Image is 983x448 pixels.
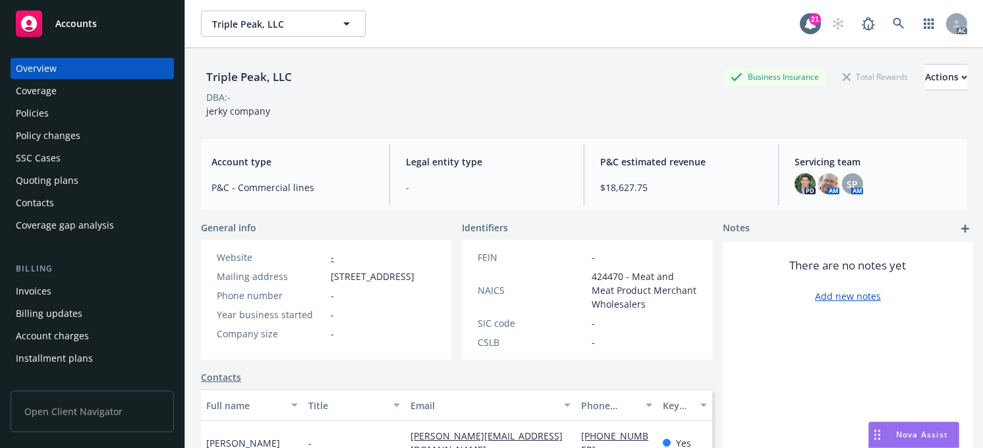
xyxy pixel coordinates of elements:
[600,181,762,194] span: $18,627.75
[201,389,303,421] button: Full name
[11,325,174,347] a: Account charges
[16,170,78,191] div: Quoting plans
[11,125,174,146] a: Policy changes
[925,65,967,90] div: Actions
[825,11,851,37] a: Start snowing
[896,429,948,440] span: Nova Assist
[308,399,385,412] div: Title
[869,422,885,447] div: Drag to move
[478,250,586,264] div: FEIN
[916,11,942,37] a: Switch app
[868,422,959,448] button: Nova Assist
[331,327,334,341] span: -
[201,221,256,235] span: General info
[212,17,326,31] span: Triple Peak, LLC
[405,389,576,421] button: Email
[16,80,57,101] div: Coverage
[16,125,80,146] div: Policy changes
[410,399,556,412] div: Email
[331,289,334,302] span: -
[201,370,241,384] a: Contacts
[790,258,907,273] span: There are no notes yet
[795,155,957,169] span: Servicing team
[217,250,325,264] div: Website
[592,269,696,311] span: 424470 - Meat and Meat Product Merchant Wholesalers
[723,221,750,237] span: Notes
[406,181,568,194] span: -
[663,399,692,412] div: Key contact
[809,13,821,25] div: 21
[16,303,82,324] div: Billing updates
[576,389,658,421] button: Phone number
[815,289,881,303] a: Add new notes
[217,269,325,283] div: Mailing address
[16,103,49,124] div: Policies
[55,18,97,29] span: Accounts
[331,269,414,283] span: [STREET_ADDRESS]
[331,251,334,264] a: -
[211,155,374,169] span: Account type
[11,192,174,213] a: Contacts
[331,308,334,322] span: -
[11,281,174,302] a: Invoices
[201,11,366,37] button: Triple Peak, LLC
[925,64,967,90] button: Actions
[16,325,89,347] div: Account charges
[16,192,54,213] div: Contacts
[11,148,174,169] a: SSC Cases
[462,221,508,235] span: Identifiers
[478,283,586,297] div: NAICS
[16,58,57,79] div: Overview
[478,316,586,330] div: SIC code
[217,327,325,341] div: Company size
[11,348,174,369] a: Installment plans
[581,399,638,412] div: Phone number
[11,170,174,191] a: Quoting plans
[11,103,174,124] a: Policies
[16,215,114,236] div: Coverage gap analysis
[592,335,595,349] span: -
[11,303,174,324] a: Billing updates
[16,148,61,169] div: SSC Cases
[818,173,839,194] img: photo
[16,348,93,369] div: Installment plans
[206,105,270,117] span: jerky company
[201,69,297,86] div: Triple Peak, LLC
[795,173,816,194] img: photo
[303,389,405,421] button: Title
[11,58,174,79] a: Overview
[16,281,51,302] div: Invoices
[957,221,973,237] a: add
[206,90,231,104] div: DBA: -
[478,335,586,349] div: CSLB
[724,69,826,85] div: Business Insurance
[11,262,174,275] div: Billing
[11,80,174,101] a: Coverage
[217,289,325,302] div: Phone number
[211,181,374,194] span: P&C - Commercial lines
[11,391,174,432] span: Open Client Navigator
[206,399,283,412] div: Full name
[658,389,712,421] button: Key contact
[885,11,912,37] a: Search
[592,250,595,264] span: -
[406,155,568,169] span: Legal entity type
[11,215,174,236] a: Coverage gap analysis
[11,5,174,42] a: Accounts
[836,69,914,85] div: Total Rewards
[855,11,882,37] a: Report a Bug
[600,155,762,169] span: P&C estimated revenue
[217,308,325,322] div: Year business started
[847,177,858,191] span: SP
[592,316,595,330] span: -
